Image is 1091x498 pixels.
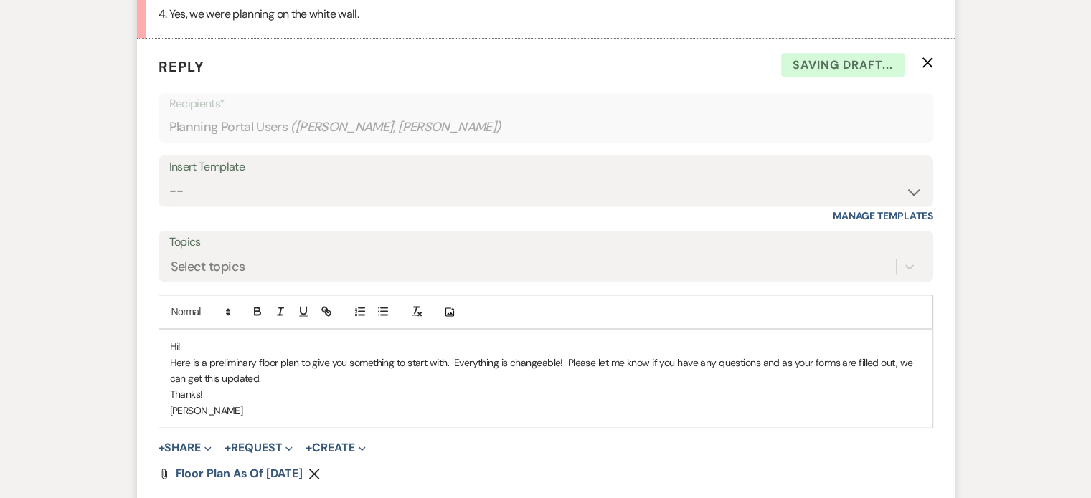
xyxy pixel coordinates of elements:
[225,442,293,454] button: Request
[159,57,204,76] span: Reply
[306,442,312,454] span: +
[170,386,922,402] p: Thanks!
[169,113,922,141] div: Planning Portal Users
[176,468,303,479] a: Floor plan as of [DATE]
[159,5,933,24] p: 4. Yes, we were planning on the white wall.
[176,466,303,481] span: Floor plan as of [DATE]
[170,355,922,387] p: Here is a preliminary floor plan to give you something to start with. Everything is changeable! P...
[159,442,165,454] span: +
[225,442,231,454] span: +
[833,209,933,222] a: Manage Templates
[169,232,922,253] label: Topics
[171,257,245,277] div: Select topics
[781,53,905,77] span: Saving draft...
[170,403,922,418] p: [PERSON_NAME]
[169,157,922,178] div: Insert Template
[291,118,501,137] span: ( [PERSON_NAME], [PERSON_NAME] )
[159,442,212,454] button: Share
[169,95,922,113] p: Recipients*
[306,442,365,454] button: Create
[170,338,922,354] p: Hi!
